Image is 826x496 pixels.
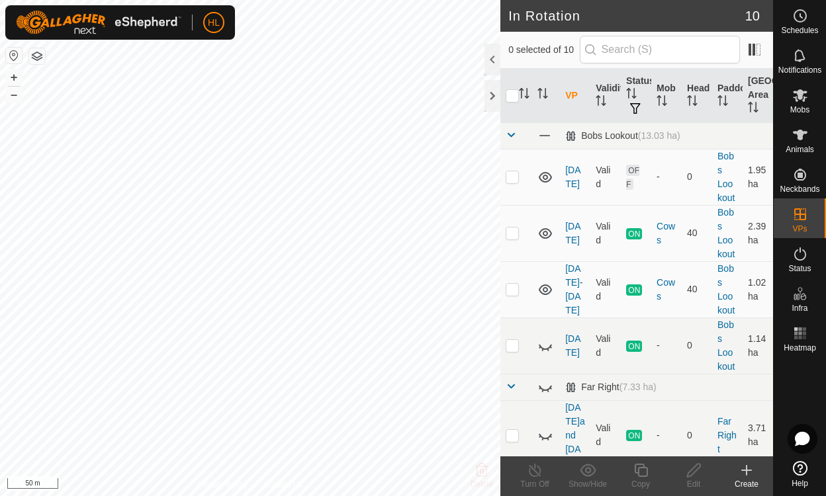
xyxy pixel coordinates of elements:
[717,319,735,372] a: Bobs Lookout
[720,478,773,490] div: Create
[561,478,614,490] div: Show/Hide
[565,165,580,189] a: [DATE]
[745,6,760,26] span: 10
[657,97,667,108] p-sorticon: Activate to sort
[667,478,720,490] div: Edit
[626,430,642,441] span: ON
[626,341,642,352] span: ON
[651,69,682,123] th: Mob
[263,479,302,491] a: Contact Us
[6,69,22,85] button: +
[687,97,698,108] p-sorticon: Activate to sort
[537,90,548,101] p-sorticon: Activate to sort
[682,317,712,374] td: 0
[565,263,582,315] a: [DATE]-[DATE]
[590,149,621,205] td: Valid
[508,8,745,24] h2: In Rotation
[657,276,676,304] div: Cows
[16,11,181,34] img: Gallagher Logo
[626,228,642,239] span: ON
[198,479,248,491] a: Privacy Policy
[717,97,728,108] p-sorticon: Activate to sort
[657,429,676,442] div: -
[565,221,580,245] a: [DATE]
[519,90,529,101] p-sorticon: Activate to sort
[6,48,22,63] button: Reset Map
[792,304,807,312] span: Infra
[792,479,808,487] span: Help
[619,382,657,392] span: (7.33 ha)
[638,130,680,141] span: (13.03 ha)
[717,207,735,259] a: Bobs Lookout
[657,339,676,352] div: -
[29,48,45,64] button: Map Layers
[743,205,773,261] td: 2.39 ha
[743,69,773,123] th: [GEOGRAPHIC_DATA] Area
[682,69,712,123] th: Head
[626,90,637,101] p-sorticon: Activate to sort
[6,87,22,103] button: –
[743,261,773,317] td: 1.02 ha
[682,400,712,470] td: 0
[590,317,621,374] td: Valid
[682,149,712,205] td: 0
[784,344,816,352] span: Heatmap
[208,16,220,30] span: HL
[565,333,580,358] a: [DATE]
[786,145,814,153] span: Animals
[657,220,676,247] div: Cows
[781,26,818,34] span: Schedules
[560,69,590,123] th: VP
[743,317,773,374] td: 1.14 ha
[748,104,758,114] p-sorticon: Activate to sort
[717,263,735,315] a: Bobs Lookout
[565,402,585,468] a: [DATE]and [DATE]
[717,416,737,454] a: Far Right
[682,261,712,317] td: 40
[626,284,642,296] span: ON
[621,69,651,123] th: Status
[788,265,811,272] span: Status
[596,97,606,108] p-sorticon: Activate to sort
[590,400,621,470] td: Valid
[778,66,821,74] span: Notifications
[780,185,819,193] span: Neckbands
[590,205,621,261] td: Valid
[743,400,773,470] td: 3.71 ha
[508,43,579,57] span: 0 selected of 10
[590,261,621,317] td: Valid
[717,151,735,203] a: Bobs Lookout
[626,165,639,190] span: OFF
[565,382,657,393] div: Far Right
[580,36,740,63] input: Search (S)
[508,478,561,490] div: Turn Off
[712,69,743,123] th: Paddock
[790,106,809,114] span: Mobs
[657,170,676,184] div: -
[614,478,667,490] div: Copy
[590,69,621,123] th: Validity
[565,130,680,142] div: Bobs Lookout
[743,149,773,205] td: 1.95 ha
[774,456,826,493] a: Help
[792,225,807,233] span: VPs
[682,205,712,261] td: 40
